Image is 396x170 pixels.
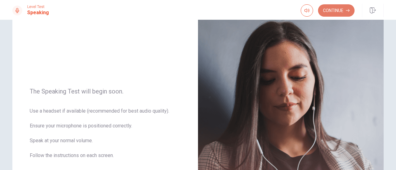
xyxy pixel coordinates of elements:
[318,4,355,17] button: Continue
[30,88,181,95] span: The Speaking Test will begin soon.
[27,5,49,9] span: Level Test
[27,9,49,16] h1: Speaking
[30,107,181,167] span: Use a headset if available (recommended for best audio quality). Ensure your microphone is positi...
